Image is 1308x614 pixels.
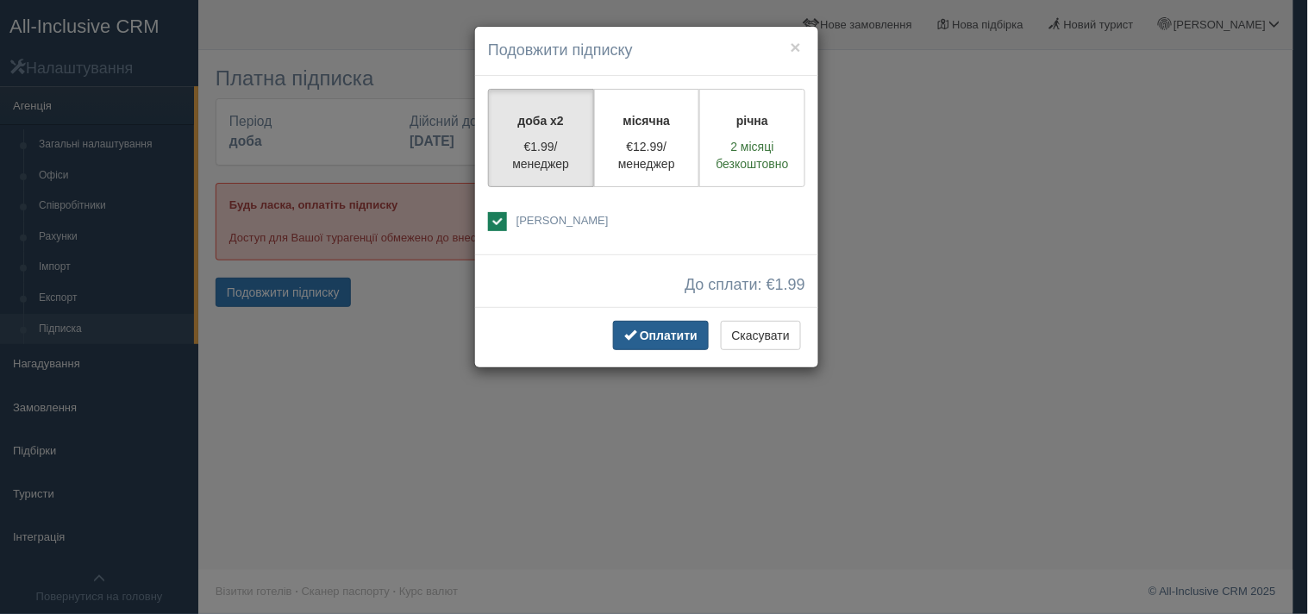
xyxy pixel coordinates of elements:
[775,276,805,293] span: 1.99
[488,40,805,62] h4: Подовжити підписку
[499,112,583,129] p: доба x2
[710,138,794,172] p: 2 місяці безкоштовно
[605,112,689,129] p: місячна
[605,138,689,172] p: €12.99/менеджер
[640,329,698,342] span: Оплатити
[710,112,794,129] p: річна
[613,321,709,350] button: Оплатити
[516,214,609,227] span: [PERSON_NAME]
[791,38,801,56] button: ×
[499,138,583,172] p: €1.99/менеджер
[685,277,805,294] span: До сплати: €
[721,321,801,350] button: Скасувати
